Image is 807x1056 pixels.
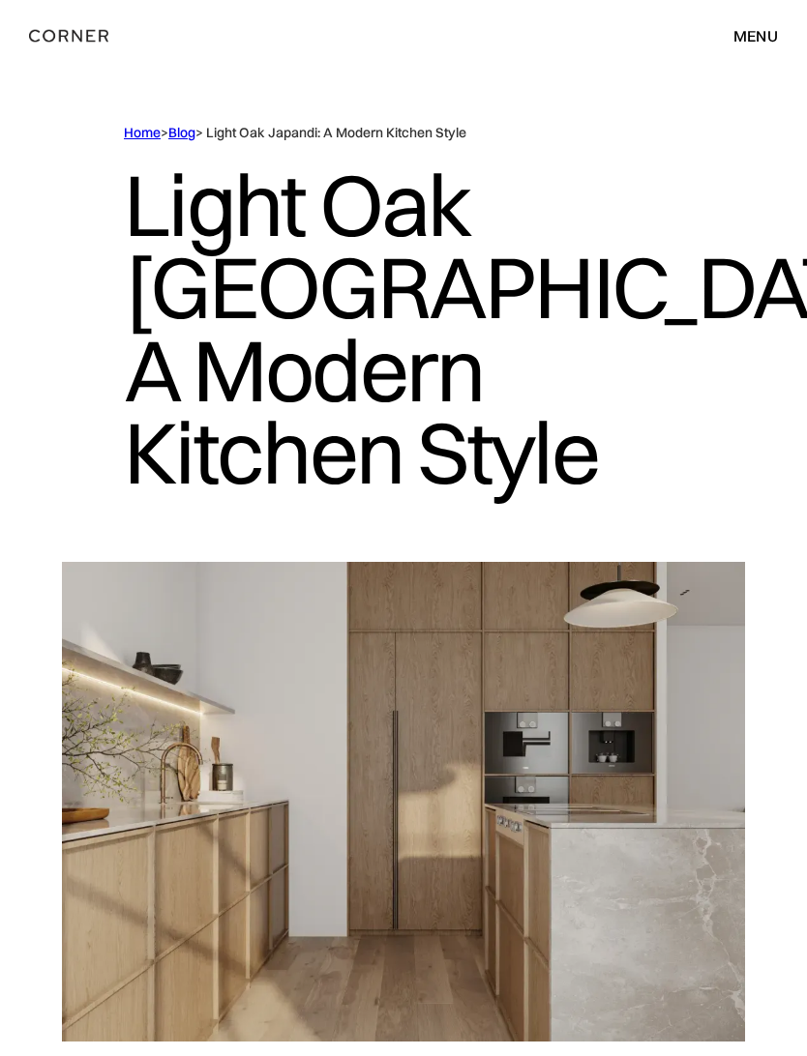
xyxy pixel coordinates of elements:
[124,142,683,515] h1: Light Oak [GEOGRAPHIC_DATA]: A Modern Kitchen Style
[124,124,683,142] div: > > Light Oak Japandi: A Modern Kitchen Style
[168,124,195,141] a: Blog
[124,124,161,141] a: Home
[29,23,188,48] a: home
[733,28,778,44] div: menu
[714,19,778,52] div: menu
